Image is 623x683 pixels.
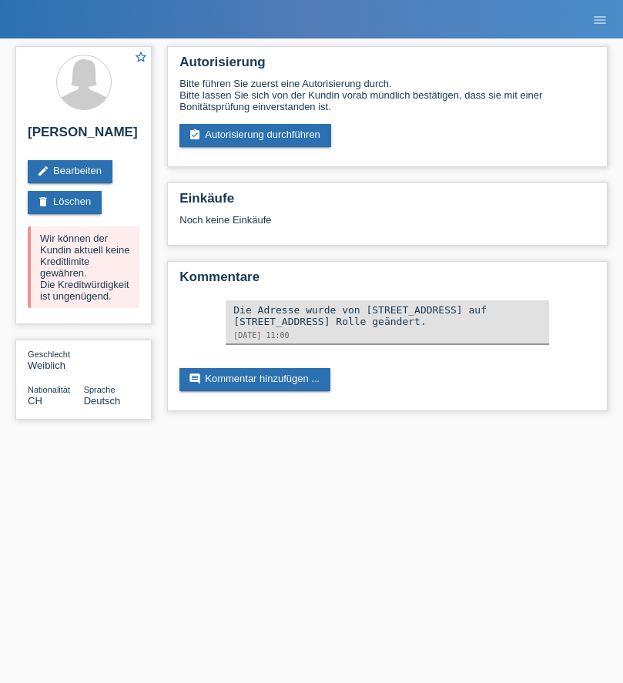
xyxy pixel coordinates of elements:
span: Geschlecht [28,350,70,359]
a: star_border [134,50,148,66]
div: [DATE] 11:00 [233,331,541,340]
i: star_border [134,50,148,64]
span: Nationalität [28,385,70,394]
span: Sprache [84,385,116,394]
i: assignment_turned_in [189,129,201,141]
h2: Kommentare [179,270,595,293]
i: edit [37,165,49,177]
h2: [PERSON_NAME] [28,125,139,148]
a: assignment_turned_inAutorisierung durchführen [179,124,331,147]
a: menu [584,15,615,24]
i: comment [189,373,201,385]
a: commentKommentar hinzufügen ... [179,368,330,391]
a: deleteLöschen [28,191,102,214]
span: Schweiz [28,395,42,407]
h2: Autorisierung [179,55,595,78]
h2: Einkäufe [179,191,595,214]
div: Wir können der Kundin aktuell keine Kreditlimite gewähren. Die Kreditwürdigkeit ist ungenügend. [28,226,139,308]
a: editBearbeiten [28,160,112,183]
i: menu [592,12,608,28]
div: Bitte führen Sie zuerst eine Autorisierung durch. Bitte lassen Sie sich von der Kundin vorab münd... [179,78,595,112]
div: Die Adresse wurde von [STREET_ADDRESS] auf [STREET_ADDRESS] Rolle geändert. [233,304,541,327]
i: delete [37,196,49,208]
div: Noch keine Einkäufe [179,214,595,237]
div: Weiblich [28,348,84,371]
span: Deutsch [84,395,121,407]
